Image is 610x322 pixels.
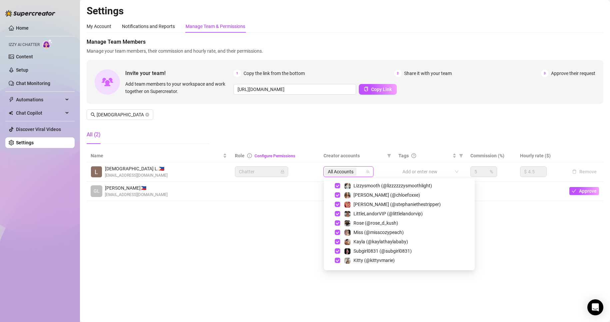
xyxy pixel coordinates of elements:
span: Select tree node [335,211,340,216]
span: info-circle [247,153,252,158]
span: Chatter [239,167,284,177]
button: Approve [569,187,599,195]
a: Content [16,54,33,59]
span: [EMAIL_ADDRESS][DOMAIN_NAME] [105,172,168,179]
img: Kayla (@kaylathaylababy) [344,239,350,245]
span: All Accounts [325,168,356,176]
span: Invite your team! [125,69,234,77]
span: [DEMOGRAPHIC_DATA] L. 🇵🇭 [105,165,168,172]
span: 1 [234,70,241,77]
span: Select tree node [335,220,340,226]
a: Chat Monitoring [16,81,50,86]
span: 3 [541,70,548,77]
div: My Account [87,23,111,30]
span: [PERSON_NAME] (@stephaniethestripper) [353,202,441,207]
span: question-circle [411,153,416,158]
span: Select tree node [335,258,340,263]
img: Subgirl0831 (@subgirl0831) [344,248,350,254]
span: Kayla (@kaylathaylababy) [353,239,408,244]
input: Search members [97,111,144,118]
img: Chloe (@chloefoxxe) [344,192,350,198]
span: Lizzysmooth (@lizzzzzzysmoothlight) [353,183,432,188]
span: LittleLandorVIP (@littlelandorvip) [353,211,423,216]
span: Add team members to your workspace and work together on Supercreator. [125,80,231,95]
span: lock [281,170,285,174]
img: logo-BBDzfeDw.svg [5,10,55,17]
th: Commission (%) [466,149,516,162]
a: Configure Permissions [255,154,295,158]
span: Kitty (@kittyvmarie) [353,258,395,263]
span: Select tree node [335,202,340,207]
img: Chat Copilot [9,111,13,115]
span: Rose (@rose_d_kush) [353,220,398,226]
a: Discover Viral Videos [16,127,61,132]
span: [EMAIL_ADDRESS][DOMAIN_NAME] [105,192,168,198]
span: Approve [579,188,597,194]
button: Copy Link [359,84,397,95]
a: Home [16,25,29,31]
button: close-circle [145,113,149,117]
span: Miss (@misscozypeach) [353,230,404,235]
span: team [366,170,370,174]
h2: Settings [87,5,603,17]
span: Chat Copilot [16,108,63,118]
span: filter [458,151,464,161]
span: Select tree node [335,239,340,244]
span: Subgirl0831 (@subgirl0831) [353,248,412,254]
span: filter [387,154,391,158]
th: Name [87,149,231,162]
span: Select tree node [335,248,340,254]
span: search [91,112,95,117]
span: Select tree node [335,192,340,198]
span: Tags [398,152,409,159]
span: check [572,189,576,193]
span: Izzy AI Chatter [9,42,40,48]
span: [PERSON_NAME] (@chloefoxxe) [353,192,420,198]
span: Share it with your team [404,70,452,77]
img: Stephanie (@stephaniethestripper) [344,202,350,208]
span: All Accounts [328,168,353,175]
span: Creator accounts [323,152,384,159]
span: Select tree node [335,183,340,188]
span: thunderbolt [9,97,14,102]
th: Hourly rate ($) [516,149,565,162]
span: Copy Link [371,87,392,92]
img: Lizzysmooth (@lizzzzzzysmoothlight) [344,183,350,189]
span: Automations [16,94,63,105]
img: Rose (@rose_d_kush) [344,220,350,226]
span: [PERSON_NAME] 🇵🇭 [105,184,168,192]
img: LittleLandorVIP (@littlelandorvip) [344,211,350,217]
span: Copy the link from the bottom [244,70,305,77]
span: Name [91,152,222,159]
img: Kitty (@kittyvmarie) [344,258,350,264]
span: 2 [394,70,401,77]
span: filter [386,151,392,161]
span: copy [364,87,368,91]
a: Setup [16,67,28,73]
span: Manage Team Members [87,38,603,46]
img: Lady Loyola [91,166,102,177]
div: Open Intercom Messenger [587,299,603,315]
div: Manage Team & Permissions [186,23,245,30]
span: filter [459,154,463,158]
span: GL [94,187,100,195]
a: Settings [16,140,34,145]
div: Notifications and Reports [122,23,175,30]
button: Remove [569,168,599,176]
div: All (2) [87,131,101,139]
span: Approve their request [551,70,595,77]
img: AI Chatter [42,39,53,49]
span: Manage your team members, their commission and hourly rate, and their permissions. [87,47,603,55]
img: Miss (@misscozypeach) [344,230,350,236]
span: Role [235,153,245,158]
span: Select tree node [335,230,340,235]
